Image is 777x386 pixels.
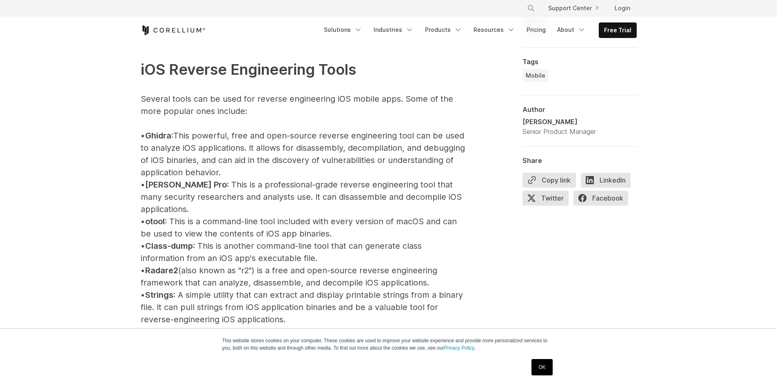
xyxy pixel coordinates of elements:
div: Tags [522,58,637,66]
span: Facebook [573,191,628,205]
span: [PERSON_NAME] Pro [145,180,227,190]
a: LinkedIn [581,173,635,191]
a: Facebook [573,191,633,209]
span: Twitter [522,191,569,205]
a: Corellium Home [141,25,206,35]
button: Copy link [522,173,576,187]
span: Mobile [526,71,545,80]
a: Twitter [522,191,573,209]
span: LinkedIn [581,173,631,187]
a: Resources [469,22,520,37]
a: Pricing [522,22,551,37]
a: Support Center [542,1,605,16]
a: Solutions [319,22,367,37]
a: About [552,22,591,37]
span: iOS Reverse Engineering Tools [141,60,356,78]
div: Senior Product Manager [522,127,596,136]
div: Share [522,156,637,165]
span: Radare2 [145,266,178,275]
a: Free Trial [599,23,636,38]
button: Search [524,1,538,16]
a: OK [531,359,552,375]
span: otool [145,216,165,226]
p: This website stores cookies on your computer. These cookies are used to improve your website expe... [222,337,555,352]
a: Mobile [522,69,549,82]
span: Class-dump [145,241,193,251]
a: Login [608,1,637,16]
div: Navigation Menu [319,22,637,38]
span: Ghidra [145,131,171,141]
div: Author [522,105,637,114]
div: Navigation Menu [517,1,637,16]
a: Products [420,22,467,37]
div: [PERSON_NAME] [522,117,596,127]
a: Privacy Policy. [444,345,476,351]
a: Industries [369,22,418,37]
span: Strings [145,290,173,300]
span: : [171,131,173,141]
